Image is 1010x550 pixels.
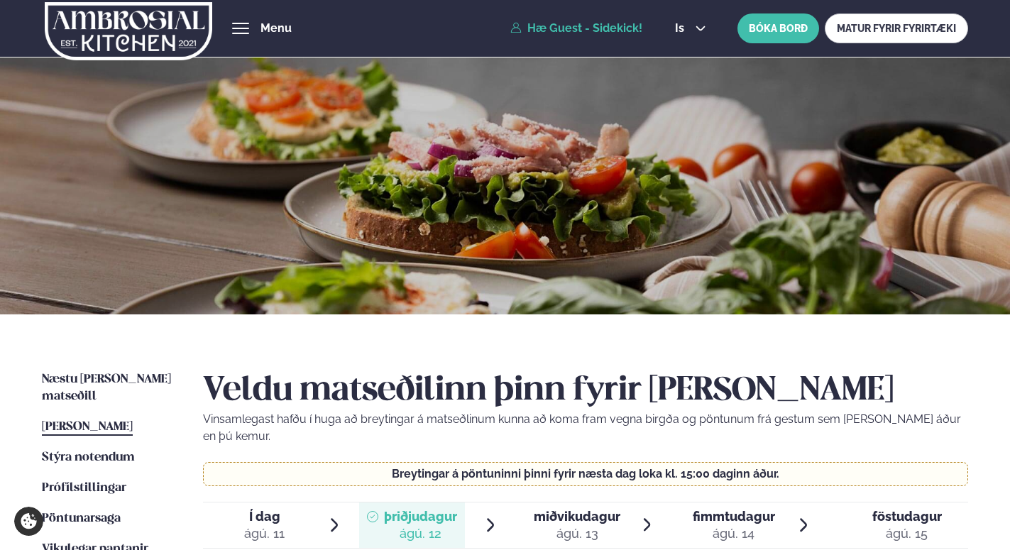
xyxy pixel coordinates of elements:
[693,525,775,542] div: ágú. 14
[244,508,285,525] span: Í dag
[384,509,457,524] span: þriðjudagur
[384,525,457,542] div: ágú. 12
[825,13,968,43] a: MATUR FYRIR FYRIRTÆKI
[675,23,688,34] span: is
[872,509,942,524] span: föstudagur
[737,13,819,43] button: BÓKA BORÐ
[232,20,249,37] button: hamburger
[42,482,126,494] span: Prófílstillingar
[42,451,135,463] span: Stýra notendum
[534,525,620,542] div: ágú. 13
[244,525,285,542] div: ágú. 11
[42,512,121,524] span: Pöntunarsaga
[42,480,126,497] a: Prófílstillingar
[14,507,43,536] a: Cookie settings
[693,509,775,524] span: fimmtudagur
[42,419,133,436] a: [PERSON_NAME]
[42,510,121,527] a: Pöntunarsaga
[45,2,212,60] img: logo
[664,23,717,34] button: is
[872,525,942,542] div: ágú. 15
[42,371,175,405] a: Næstu [PERSON_NAME] matseðill
[534,509,620,524] span: miðvikudagur
[203,371,968,411] h2: Veldu matseðilinn þinn fyrir [PERSON_NAME]
[42,421,133,433] span: [PERSON_NAME]
[510,22,642,35] a: Hæ Guest - Sidekick!
[203,411,968,445] p: Vinsamlegast hafðu í huga að breytingar á matseðlinum kunna að koma fram vegna birgða og pöntunum...
[218,468,954,480] p: Breytingar á pöntuninni þinni fyrir næsta dag loka kl. 15:00 daginn áður.
[42,373,171,402] span: Næstu [PERSON_NAME] matseðill
[42,449,135,466] a: Stýra notendum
